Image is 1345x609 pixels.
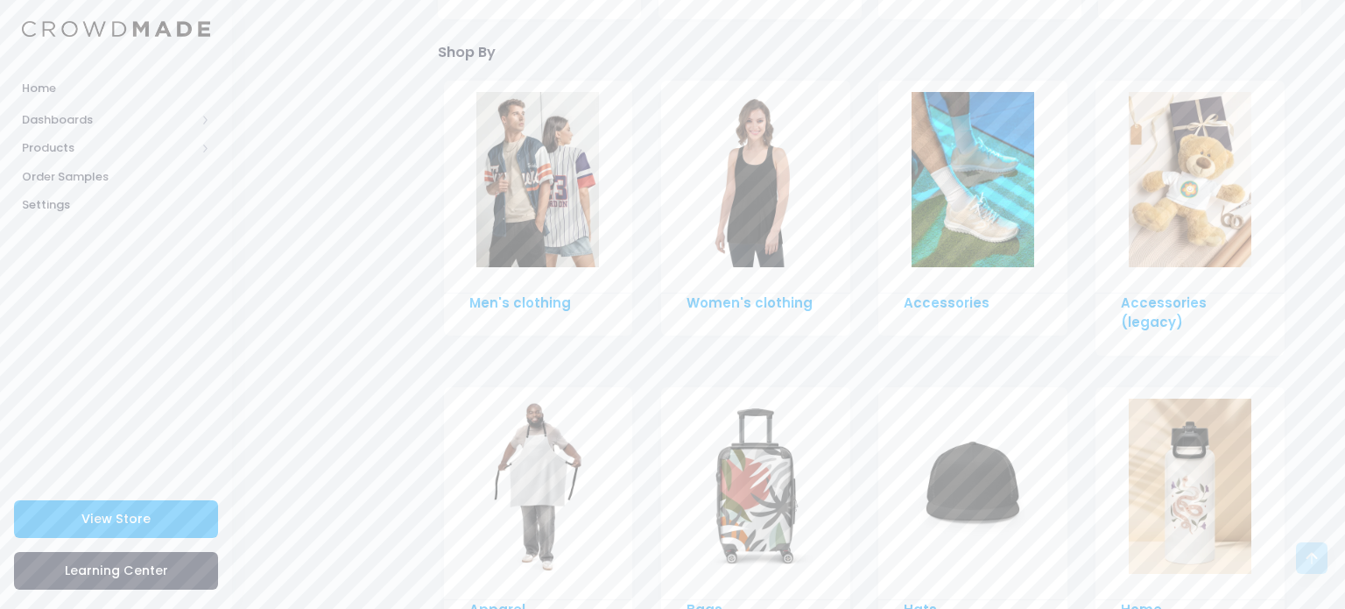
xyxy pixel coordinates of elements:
a: Women's clothing [687,294,813,312]
a: Men's clothing [469,294,571,312]
a: Accessories (legacy) [1121,294,1207,331]
img: Logo [22,21,210,38]
a: Accessories [904,294,989,312]
span: Products [22,139,195,157]
span: Dashboards [22,111,195,129]
a: Learning Center [14,552,218,590]
span: Learning Center [65,562,168,579]
span: Home [22,80,210,97]
span: Order Samples [22,168,210,186]
div: Shop By [438,33,1301,63]
span: Settings [22,196,210,214]
a: View Store [14,500,218,538]
span: View Store [81,510,151,528]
